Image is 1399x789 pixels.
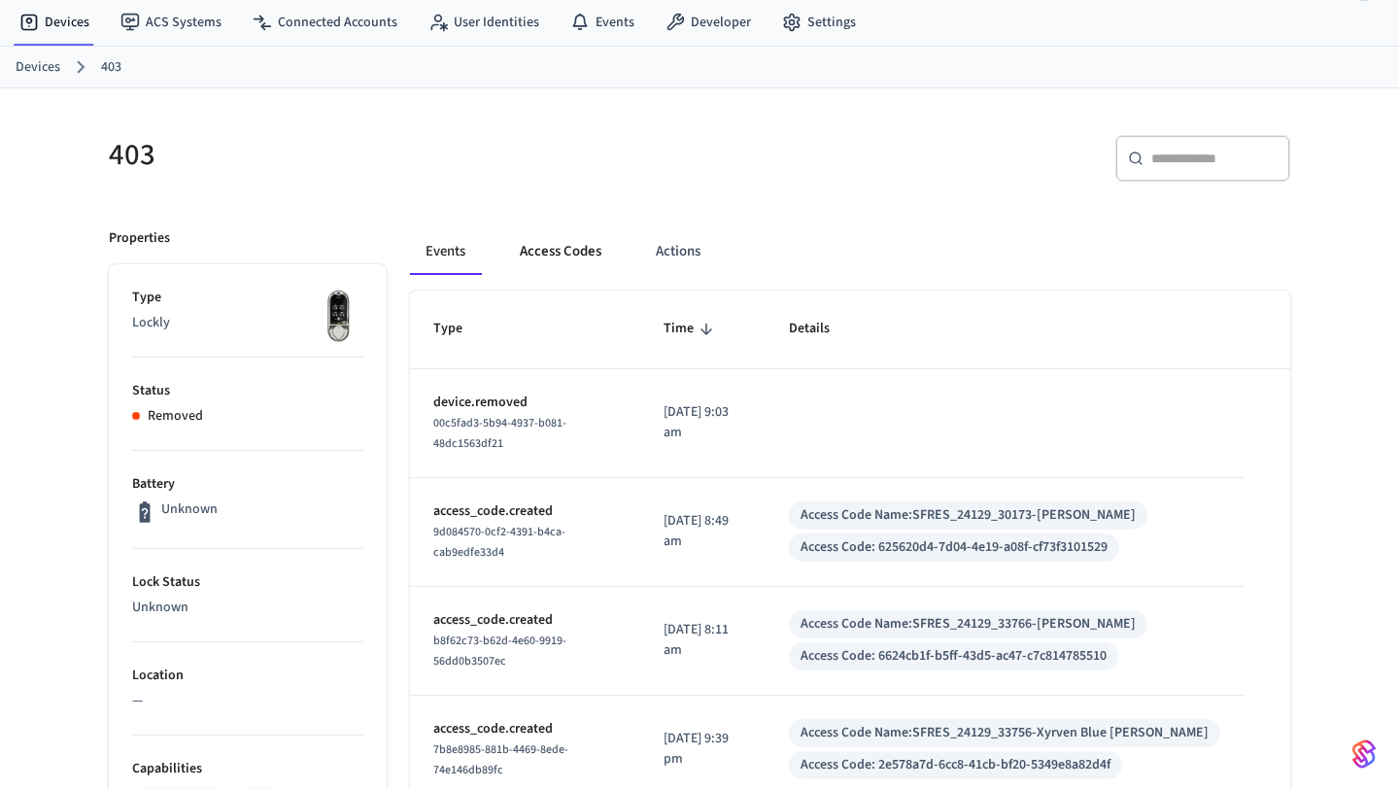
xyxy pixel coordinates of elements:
[109,135,688,175] h5: 403
[555,5,650,40] a: Events
[109,228,170,249] p: Properties
[664,314,719,344] span: Time
[433,719,617,739] p: access_code.created
[16,57,60,78] a: Devices
[413,5,555,40] a: User Identities
[433,741,568,778] span: 7b8e8985-881b-4469-8ede-74e146db89fc
[664,620,742,661] p: [DATE] 8:11 am
[801,646,1107,667] div: Access Code: 6624cb1f-b5ff-43d5-ac47-c7c814785510
[664,402,742,443] p: [DATE] 9:03 am
[801,614,1136,635] div: Access Code Name: SFRES_24129_33766-[PERSON_NAME]
[315,288,363,346] img: Lockly Vision Lock, Front
[132,759,363,779] p: Capabilities
[433,314,488,344] span: Type
[132,598,363,618] p: Unknown
[801,723,1209,743] div: Access Code Name: SFRES_24129_33756-Xyrven Blue [PERSON_NAME]
[433,501,617,522] p: access_code.created
[801,537,1108,558] div: Access Code: 625620d4-7d04-4e19-a08f-cf73f3101529
[237,5,413,40] a: Connected Accounts
[101,57,121,78] a: 403
[148,406,203,427] p: Removed
[4,5,105,40] a: Devices
[410,228,1290,275] div: ant example
[132,313,363,333] p: Lockly
[664,729,742,770] p: [DATE] 9:39 pm
[433,415,566,452] span: 00c5fad3-5b94-4937-b081-48dc1563df21
[161,499,218,520] p: Unknown
[433,633,566,669] span: b8f62c73-b62d-4e60-9919-56dd0b3507ec
[767,5,871,40] a: Settings
[504,228,617,275] button: Access Codes
[650,5,767,40] a: Developer
[410,228,481,275] button: Events
[105,5,237,40] a: ACS Systems
[132,474,363,495] p: Battery
[789,314,855,344] span: Details
[664,511,742,552] p: [DATE] 8:49 am
[433,524,565,561] span: 9d084570-0cf2-4391-b4ca-cab9edfe33d4
[433,393,617,413] p: device.removed
[132,572,363,593] p: Lock Status
[801,505,1136,526] div: Access Code Name: SFRES_24129_30173-[PERSON_NAME]
[801,755,1110,775] div: Access Code: 2e578a7d-6cc8-41cb-bf20-5349e8a82d4f
[1352,738,1376,770] img: SeamLogoGradient.69752ec5.svg
[640,228,716,275] button: Actions
[132,691,363,711] p: —
[132,666,363,686] p: Location
[433,610,617,631] p: access_code.created
[132,381,363,401] p: Status
[132,288,363,308] p: Type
